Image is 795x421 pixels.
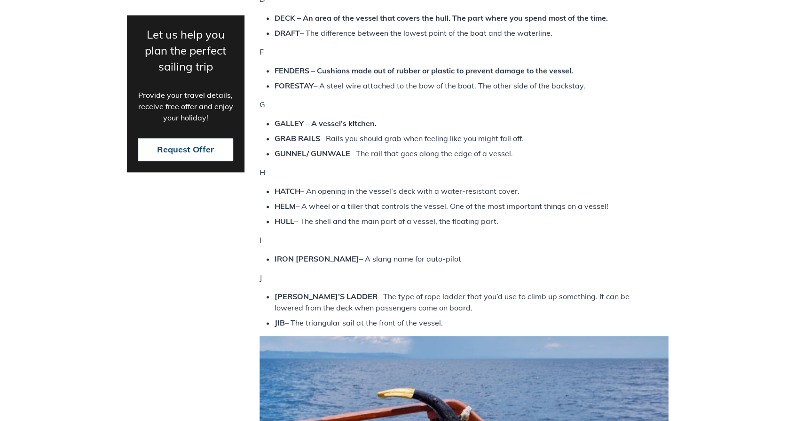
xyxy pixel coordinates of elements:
[275,201,296,211] strong: HELM
[275,291,653,313] li: – The type of rope ladder that you’d use to climb up something. It can be lowered from the deck w...
[275,317,653,328] li: – The triangular sail at the front of the vessel.
[275,80,653,91] li: – A steel wire attached to the bow of the boat. The other side of the backstay.
[138,138,233,161] button: Request Offer
[138,89,233,123] p: Provide your travel details, receive free offer and enjoy your holiday!
[275,254,359,263] strong: IRON [PERSON_NAME]
[260,99,669,110] h1: G
[275,66,573,75] strong: FENDERS – Cushions made out of rubber or plastic to prevent damage to the vessel.
[275,133,653,144] li: – Rails you should grab when feeling like you might fall off.
[275,292,378,301] strong: [PERSON_NAME]’S LADDER
[275,200,653,212] li: – A wheel or a tiller that controls the vessel. One of the most important things on a vessel!
[275,186,300,196] strong: HATCH
[275,134,320,143] strong: GRAB RAILS
[275,185,653,197] li: – An opening in the vessel’s deck with a water-resistant cover.
[275,13,608,23] strong: DECK – An area of the vessel that covers the hull. The part where you spend most of the time.
[275,27,653,39] li: – The difference between the lowest point of the boat and the waterline.
[275,318,285,327] strong: JIB
[275,119,377,128] strong: GALLEY – A vessel’s kitchen.
[275,148,653,159] li: – The rail that goes along the edge of a vessel.
[260,272,669,283] h1: J
[275,149,350,158] strong: GUNNEL/ GUNWALE
[275,215,653,227] li: – The shell and the main part of a vessel, the floating part.
[275,28,300,38] strong: DRAFT
[138,26,233,74] p: Let us help you plan the perfect sailing trip
[260,234,669,246] h1: I
[275,216,294,226] strong: HULL
[260,167,669,178] h1: H
[275,81,314,90] strong: FORESTAY
[260,46,669,57] h1: F
[275,253,653,264] li: – A slang name for auto-pilot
